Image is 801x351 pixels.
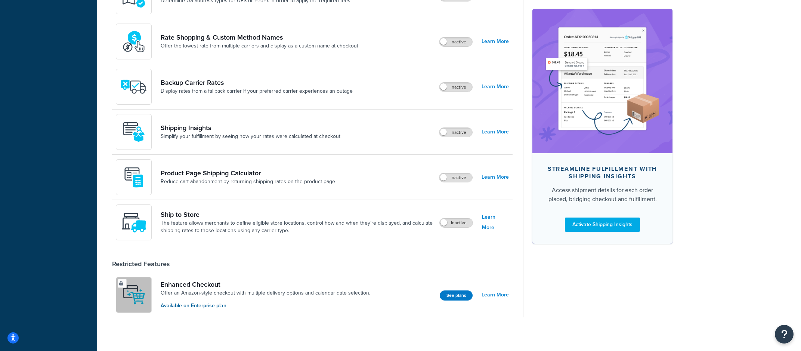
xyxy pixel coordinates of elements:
a: Ship to Store [161,210,433,219]
a: Learn More [482,81,509,92]
label: Inactive [439,37,472,46]
a: Display rates from a fallback carrier if your preferred carrier experiences an outage [161,87,353,95]
a: Activate Shipping Insights [565,218,640,232]
label: Inactive [439,173,472,182]
label: Inactive [440,218,473,227]
a: Enhanced Checkout [161,280,370,289]
a: The feature allows merchants to define eligible store locations, control how and when they’re dis... [161,219,433,234]
label: Inactive [439,83,472,92]
a: Simplify your fulfillment by seeing how your rates were calculated at checkout [161,133,340,140]
a: Shipping Insights [161,124,340,132]
div: Streamline Fulfillment with Shipping Insights [544,165,661,180]
button: See plans [440,290,473,301]
a: Learn More [482,290,509,300]
a: Learn More [482,212,509,233]
a: Rate Shopping & Custom Method Names [161,33,358,41]
img: +D8d0cXZM7VpdAAAAAElFTkSuQmCC [121,164,147,190]
img: Acw9rhKYsOEjAAAAAElFTkSuQmCC [121,119,147,145]
img: icon-duo-feat-rate-shopping-ecdd8bed.png [121,28,147,55]
button: Open Resource Center [775,325,794,344]
a: Learn More [482,172,509,182]
a: Backup Carrier Rates [161,78,353,87]
a: Offer the lowest rate from multiple carriers and display as a custom name at checkout [161,42,358,50]
img: icon-duo-feat-ship-to-store-7c4d6248.svg [121,209,147,235]
a: Reduce cart abandonment by returning shipping rates on the product page [161,178,335,185]
img: feature-image-si-e24932ea9b9fcd0ff835db86be1ff8d589347e8876e1638d903ea230a36726be.png [544,20,661,142]
div: Restricted Features [112,260,170,268]
a: Offer an Amazon-style checkout with multiple delivery options and calendar date selection. [161,289,370,297]
img: icon-duo-feat-backup-carrier-4420b188.png [121,74,147,100]
a: Product Page Shipping Calculator [161,169,335,177]
div: Access shipment details for each order placed, bridging checkout and fulfillment. [544,186,661,204]
label: Inactive [439,128,472,137]
a: Learn More [482,127,509,137]
a: Learn More [482,36,509,47]
p: Available on Enterprise plan [161,302,370,310]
